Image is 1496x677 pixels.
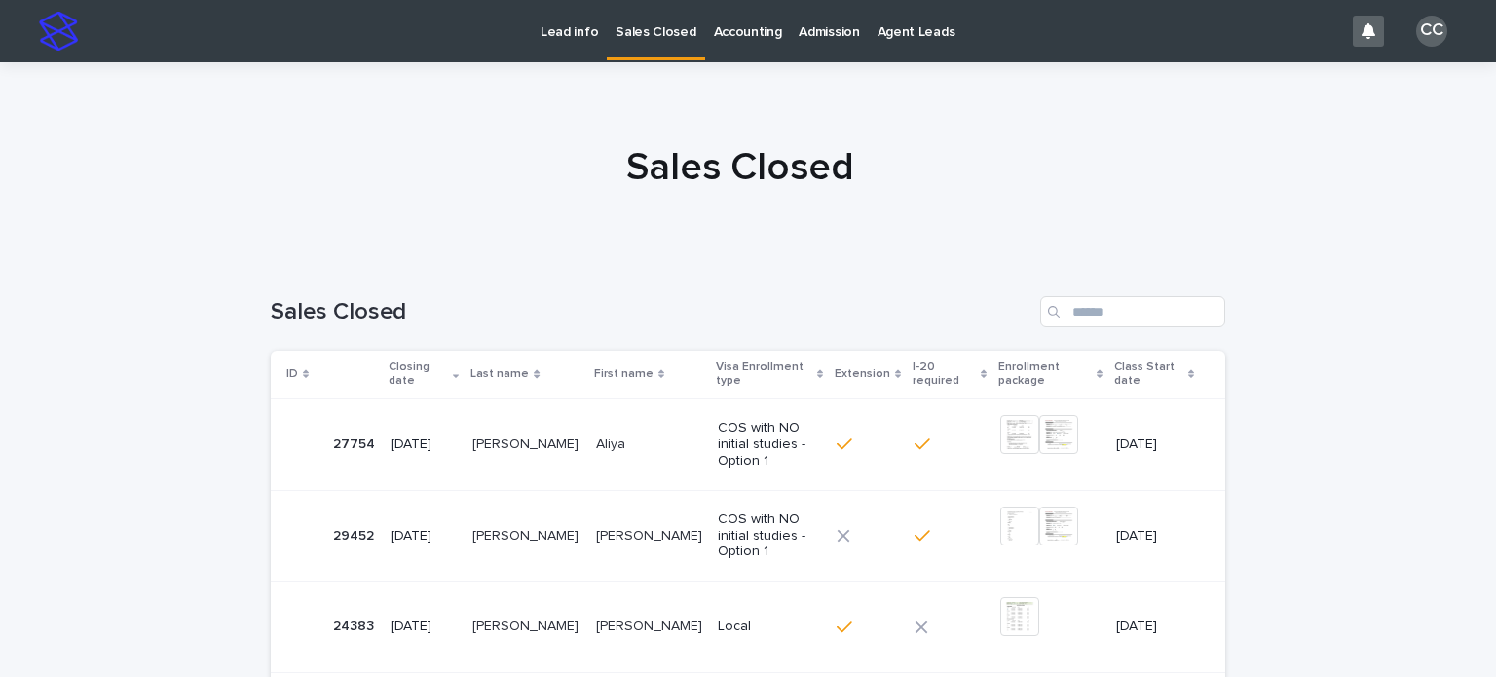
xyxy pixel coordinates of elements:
p: [DATE] [1116,619,1194,635]
tr: 2438324383 [DATE][PERSON_NAME][PERSON_NAME] [PERSON_NAME][PERSON_NAME] Local[DATE] [271,582,1225,673]
p: [PERSON_NAME] [472,433,582,453]
p: COS with NO initial studies - Option 1 [718,420,821,469]
p: Sanchez Izaguirre [472,615,582,635]
p: Closing date [389,357,448,393]
p: Visa Enrollment type [716,357,812,393]
input: Search [1040,296,1225,327]
p: 24383 [333,615,378,635]
h1: Sales Closed [271,298,1032,326]
p: Enrollment package [998,357,1092,393]
p: [PERSON_NAME] [596,615,706,635]
p: [DATE] [1116,528,1194,545]
p: Local [718,619,821,635]
p: I-20 required [913,357,976,393]
p: First name [594,363,654,385]
p: ID [286,363,298,385]
p: COS with NO initial studies - Option 1 [718,511,821,560]
p: [PERSON_NAME] [596,524,706,545]
div: CC [1416,16,1447,47]
p: 27754 [333,433,379,453]
p: [DATE] [1116,436,1194,453]
tr: 2775427754 [DATE][PERSON_NAME][PERSON_NAME] AliyaAliya COS with NO initial studies - Option 1[DATE] [271,398,1225,490]
p: Last name [470,363,529,385]
p: Extension [835,363,890,385]
p: [DATE] [391,619,457,635]
img: stacker-logo-s-only.png [39,12,78,51]
p: [DATE] [391,528,457,545]
tr: 2945229452 [DATE][PERSON_NAME][PERSON_NAME] [PERSON_NAME][PERSON_NAME] COS with NO initial studie... [271,490,1225,582]
p: Class Start date [1114,357,1183,393]
p: 29452 [333,524,378,545]
p: Aliya [596,433,629,453]
h1: Sales Closed [263,144,1217,191]
p: [DATE] [391,436,457,453]
p: [PERSON_NAME] [472,524,582,545]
